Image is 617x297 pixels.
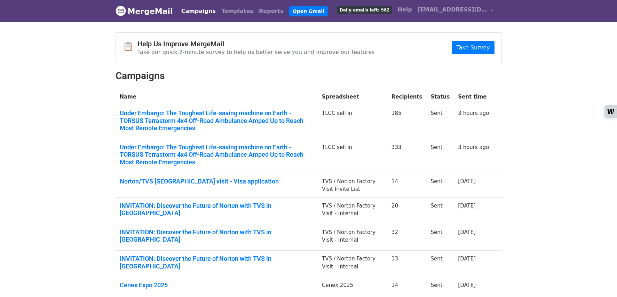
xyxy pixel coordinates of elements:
[426,139,454,173] td: Sent
[318,139,387,173] td: TLCC sell in
[387,224,427,250] td: 32
[116,4,173,18] a: MergeMail
[318,224,387,250] td: TVS / Norton Factory Visit - Internal
[120,228,314,243] a: INVITATION: Discover the Future of Norton with TVS in [GEOGRAPHIC_DATA]
[116,6,126,16] img: MergeMail logo
[219,4,256,18] a: Templates
[426,173,454,197] td: Sent
[458,282,476,288] a: [DATE]
[458,203,476,209] a: [DATE]
[387,105,427,139] td: 185
[452,41,494,54] a: Take Survey
[426,224,454,250] td: Sent
[387,173,427,197] td: 14
[426,105,454,139] td: Sent
[426,197,454,224] td: Sent
[123,41,137,52] span: 📋
[458,110,489,116] a: 3 hours ago
[387,89,427,105] th: Recipients
[318,197,387,224] td: TVS / Norton Factory Visit - Internal
[458,144,489,150] a: 3 hours ago
[120,178,314,185] a: Norton/TVS [GEOGRAPHIC_DATA] visit - Visa application
[387,139,427,173] td: 333
[454,89,493,105] th: Sent time
[120,143,314,166] a: Under Embargo: The Toughest Life-saving machine on Earth - TORSUS Terrastorm 4x4 Off-Road Ambulan...
[415,3,496,19] a: [EMAIL_ADDRESS][DOMAIN_NAME]
[120,202,314,217] a: INVITATION: Discover the Future of Norton with TVS in [GEOGRAPHIC_DATA]
[137,48,375,56] p: Take our quick 2-minute survey to help us better serve you and improve our features
[458,178,476,185] a: [DATE]
[318,251,387,277] td: TVS / Norton Factory Visit - Internal
[120,281,314,289] a: Cenex Expo 2025
[387,251,427,277] td: 13
[387,277,427,296] td: 14
[318,105,387,139] td: TLCC sell in
[120,255,314,270] a: INVITATION: Discover the Future of Norton with TVS in [GEOGRAPHIC_DATA]
[318,277,387,296] td: Cenex 2025
[334,3,395,17] a: Daily emails left: 982
[418,6,487,14] span: [EMAIL_ADDRESS][DOMAIN_NAME]
[120,109,314,132] a: Under Embargo: The Toughest Life-saving machine on Earth - TORSUS Terrastorm 4x4 Off-Road Ambulan...
[458,256,476,262] a: [DATE]
[426,277,454,296] td: Sent
[318,89,387,105] th: Spreadsheet
[426,251,454,277] td: Sent
[116,70,502,82] h2: Campaigns
[116,89,318,105] th: Name
[318,173,387,197] td: TVS / Norton Factory Visit Invite List
[179,4,219,18] a: Campaigns
[426,89,454,105] th: Status
[337,6,392,14] span: Daily emails left: 982
[256,4,286,18] a: Reports
[137,40,375,48] h4: Help Us Improve MergeMail
[387,197,427,224] td: 20
[289,6,328,16] a: Open Gmail
[458,229,476,235] a: [DATE]
[395,3,415,17] a: Help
